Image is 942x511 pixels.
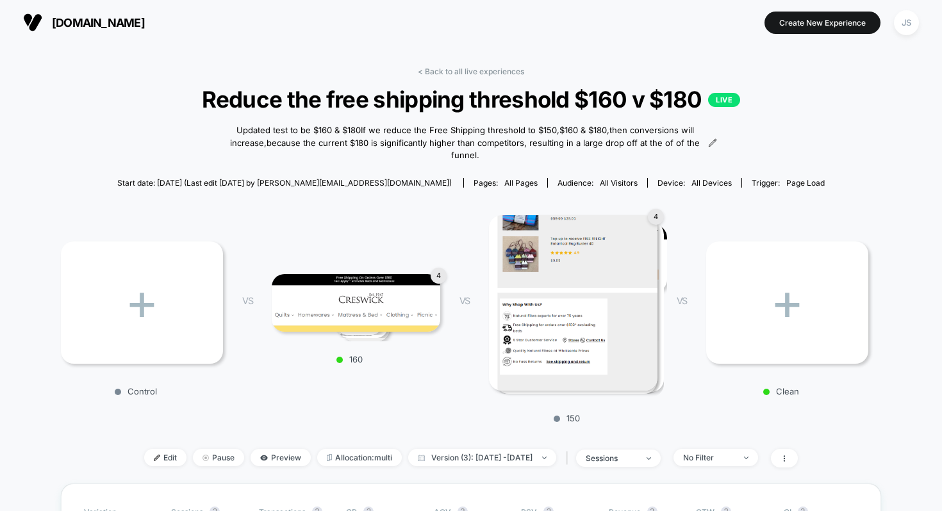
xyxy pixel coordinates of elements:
[242,295,252,306] span: VS
[418,67,524,76] a: < Back to all live experiences
[327,454,332,461] img: rebalance
[54,386,217,396] p: Control
[600,178,638,188] span: All Visitors
[418,455,425,461] img: calendar
[558,178,638,188] div: Audience:
[563,449,576,467] span: |
[894,10,919,35] div: JS
[542,457,547,459] img: end
[61,241,223,364] div: +
[154,455,160,461] img: edit
[708,93,740,107] p: LIVE
[272,274,440,332] img: 160 main
[193,449,244,466] span: Pause
[744,457,748,459] img: end
[706,241,868,364] div: +
[225,124,705,162] span: Updated test to be $160 & $180If we reduce the Free Shipping threshold to $150,$160 & $180,then c...
[19,12,149,33] button: [DOMAIN_NAME]
[764,12,880,34] button: Create New Experience
[251,449,311,466] span: Preview
[459,295,470,306] span: VS
[23,13,42,32] img: Visually logo
[202,455,209,461] img: end
[52,16,145,29] span: [DOMAIN_NAME]
[102,86,840,113] span: Reduce the free shipping threshold $160 v $180
[647,457,651,460] img: end
[890,10,923,36] button: JS
[786,178,825,188] span: Page Load
[474,178,538,188] div: Pages:
[117,178,452,188] span: Start date: [DATE] (Last edit [DATE] by [PERSON_NAME][EMAIL_ADDRESS][DOMAIN_NAME])
[647,178,741,188] span: Device:
[691,178,732,188] span: all devices
[265,354,434,364] p: 160
[408,449,556,466] span: Version (3): [DATE] - [DATE]
[683,453,734,462] div: No Filter
[752,178,825,188] div: Trigger:
[317,449,402,466] span: Allocation: multi
[483,413,651,423] p: 150
[144,449,186,466] span: Edit
[700,386,862,396] p: Clean
[648,209,664,225] div: 4
[677,295,687,306] span: VS
[504,178,538,188] span: all pages
[586,453,637,463] div: sessions
[489,215,657,391] img: 150 main
[431,268,447,284] div: 4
